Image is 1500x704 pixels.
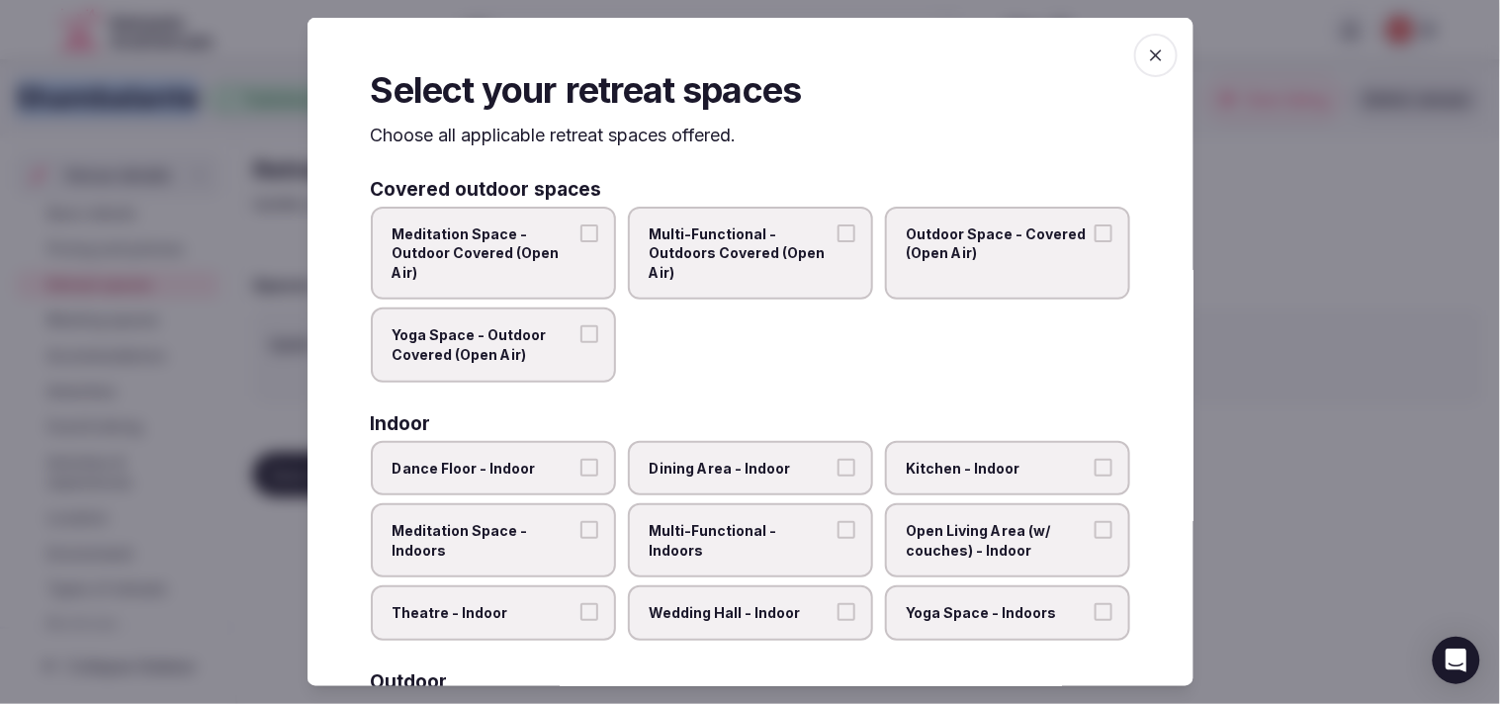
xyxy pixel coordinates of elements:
[371,413,431,432] h3: Indoor
[580,458,598,476] button: Dance Floor - Indoor
[1095,223,1112,241] button: Outdoor Space - Covered (Open Air)
[371,179,602,198] h3: Covered outdoor spaces
[907,458,1089,478] span: Kitchen - Indoor
[907,521,1089,560] span: Open Living Area (w/ couches) - Indoor
[907,223,1089,262] span: Outdoor Space - Covered (Open Air)
[1095,521,1112,539] button: Open Living Area (w/ couches) - Indoor
[580,223,598,241] button: Meditation Space - Outdoor Covered (Open Air)
[580,603,598,621] button: Theatre - Indoor
[580,325,598,343] button: Yoga Space - Outdoor Covered (Open Air)
[393,325,574,364] span: Yoga Space - Outdoor Covered (Open Air)
[650,603,832,623] span: Wedding Hall - Indoor
[650,223,832,282] span: Multi-Functional - Outdoors Covered (Open Air)
[650,458,832,478] span: Dining Area - Indoor
[838,521,855,539] button: Multi-Functional - Indoors
[650,521,832,560] span: Multi-Functional - Indoors
[371,672,448,691] h3: Outdoor
[371,65,1130,115] h2: Select your retreat spaces
[838,223,855,241] button: Multi-Functional - Outdoors Covered (Open Air)
[393,458,574,478] span: Dance Floor - Indoor
[393,223,574,282] span: Meditation Space - Outdoor Covered (Open Air)
[838,458,855,476] button: Dining Area - Indoor
[393,521,574,560] span: Meditation Space - Indoors
[838,603,855,621] button: Wedding Hall - Indoor
[371,123,1130,147] p: Choose all applicable retreat spaces offered.
[1095,458,1112,476] button: Kitchen - Indoor
[393,603,574,623] span: Theatre - Indoor
[907,603,1089,623] span: Yoga Space - Indoors
[580,521,598,539] button: Meditation Space - Indoors
[1095,603,1112,621] button: Yoga Space - Indoors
